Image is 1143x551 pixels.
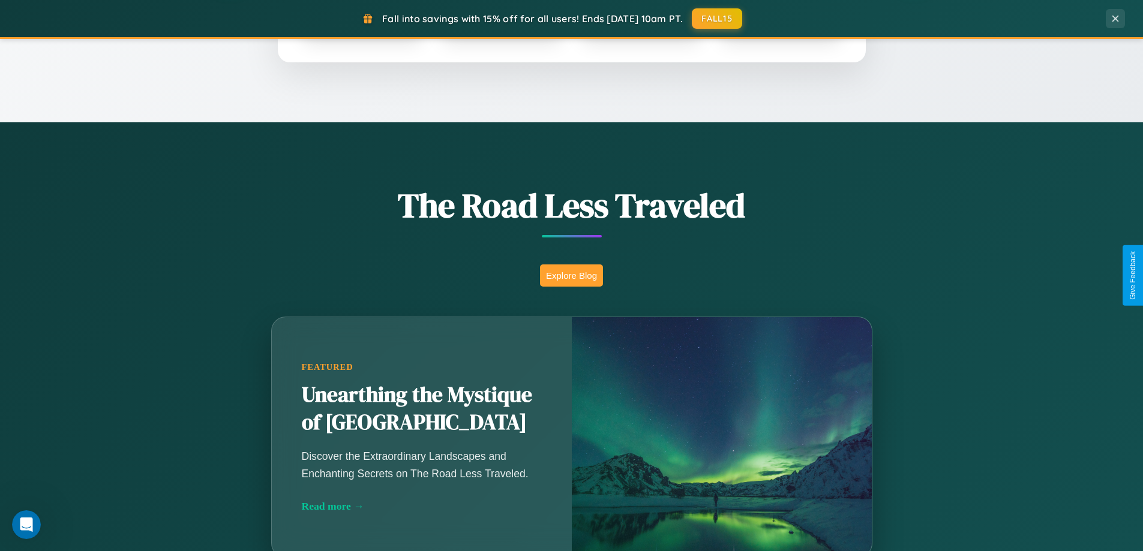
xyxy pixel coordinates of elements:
button: Explore Blog [540,264,603,287]
h1: The Road Less Traveled [212,182,932,228]
div: Read more → [302,500,542,513]
div: Give Feedback [1129,251,1137,300]
p: Discover the Extraordinary Landscapes and Enchanting Secrets on The Road Less Traveled. [302,448,542,481]
button: FALL15 [692,8,742,29]
span: Fall into savings with 15% off for all users! Ends [DATE] 10am PT. [382,13,683,25]
div: Featured [302,362,542,372]
iframe: Intercom live chat [12,510,41,539]
h2: Unearthing the Mystique of [GEOGRAPHIC_DATA] [302,381,542,436]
